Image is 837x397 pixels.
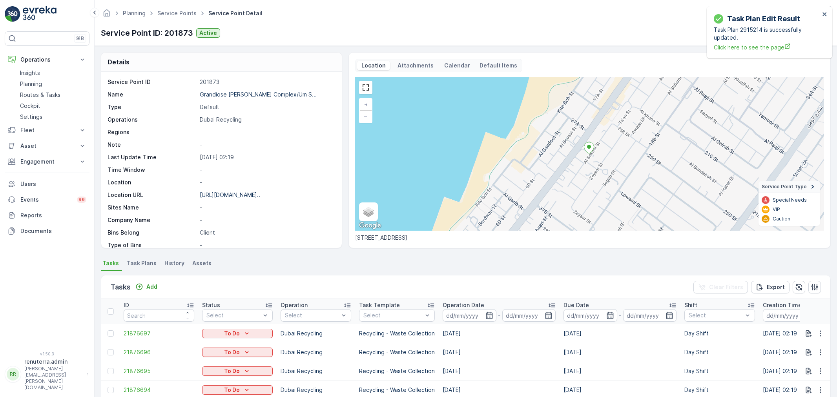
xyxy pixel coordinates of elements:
p: - [200,204,334,211]
div: RR [7,368,19,381]
p: Service Point ID: 201873 [101,27,193,39]
p: Documents [20,227,86,235]
p: Time Window [108,166,197,174]
p: Clear Filters [709,283,743,291]
p: Day Shift [684,348,755,356]
p: Recycling - Waste Collection [359,367,435,375]
p: Location URL [108,191,197,199]
p: Task Plan 2915214 is successfully updated. [714,26,820,42]
input: Search [124,309,194,322]
td: [DATE] [560,343,680,362]
p: Events [20,196,72,204]
img: logo [5,6,20,22]
td: [DATE] [439,343,560,362]
span: 21876697 [124,330,194,337]
p: Select [285,311,339,319]
td: [DATE] [560,324,680,343]
a: Insights [17,67,89,78]
a: Click here to see the page [714,43,820,51]
p: 201873 [200,78,334,86]
button: close [822,11,828,18]
button: Asset [5,138,89,154]
p: Dubai Recycling [281,367,351,375]
p: To Do [224,330,240,337]
p: Last Update Time [108,153,197,161]
p: To Do [224,348,240,356]
a: 21876696 [124,348,194,356]
a: Cockpit [17,100,89,111]
p: Dubai Recycling [281,330,351,337]
div: Toggle Row Selected [108,330,114,337]
p: Operation [281,301,308,309]
a: Open this area in Google Maps (opens a new window) [357,220,383,231]
p: [URL][DOMAIN_NAME].. [200,191,260,198]
p: - [200,178,334,186]
p: Planning [20,80,42,88]
button: Export [751,281,790,293]
p: Export [767,283,785,291]
span: + [364,101,368,108]
button: Clear Filters [693,281,748,293]
button: To Do [202,366,273,376]
p: Default Items [480,62,517,69]
span: Task Plans [127,259,157,267]
p: Special Needs [773,197,807,203]
p: - [200,141,334,149]
p: Type of Bins [108,241,197,249]
p: Location [360,62,387,69]
input: dd/mm/yyyy [563,309,617,322]
p: Attachments [396,62,435,69]
a: 21876695 [124,367,194,375]
span: History [164,259,184,267]
p: Location [108,178,197,186]
p: Routes & Tasks [20,91,60,99]
p: Creation Time [763,301,802,309]
p: Status [202,301,220,309]
p: Day Shift [684,386,755,394]
input: dd/mm/yyyy [443,309,496,322]
a: Events99 [5,192,89,208]
p: To Do [224,367,240,375]
p: Operations [20,56,74,64]
p: Dubai Recycling [281,386,351,394]
a: Service Points [157,10,197,16]
p: Regions [108,128,197,136]
button: Operations [5,52,89,67]
p: - [619,311,622,320]
a: Zoom Out [360,111,372,122]
p: Sites Name [108,204,197,211]
p: - [200,216,334,224]
span: Service Point Detail [207,9,264,17]
a: View Fullscreen [360,82,372,93]
span: Assets [192,259,212,267]
p: - [200,241,334,249]
td: [DATE] [439,324,560,343]
button: Fleet [5,122,89,138]
button: To Do [202,385,273,395]
p: Day Shift [684,367,755,375]
button: To Do [202,329,273,338]
span: − [364,113,368,120]
button: Active [196,28,220,38]
td: [DATE] [439,362,560,381]
p: Tasks [111,282,131,293]
a: Settings [17,111,89,122]
p: Task Plan Edit Result [727,13,800,24]
img: Google [357,220,383,231]
p: Active [199,29,217,37]
summary: Service Point Type [759,181,820,193]
p: [PERSON_NAME][EMAIL_ADDRESS][PERSON_NAME][DOMAIN_NAME] [24,366,83,391]
a: Users [5,176,89,192]
p: Grandiose [PERSON_NAME] Complex/Um S... [200,91,317,98]
p: Bins Belong [108,229,197,237]
p: Note [108,141,197,149]
a: Zoom In [360,99,372,111]
span: Service Point Type [762,184,807,190]
button: Add [132,282,160,291]
a: Layers [360,203,377,220]
p: Type [108,103,197,111]
a: Planning [17,78,89,89]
